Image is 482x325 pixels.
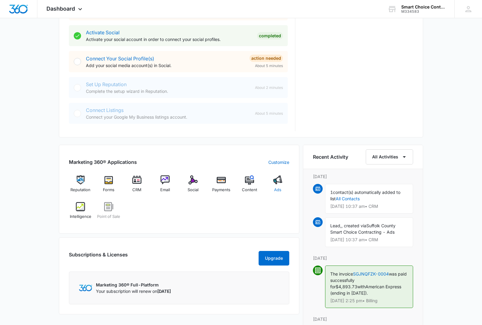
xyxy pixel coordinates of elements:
[341,223,366,228] span: , created via
[330,190,333,195] span: 1
[188,187,199,193] span: Social
[86,29,120,36] a: Activate Social
[86,62,245,69] p: Add your social media account(s) in Social.
[97,214,120,220] span: Point of Sale
[153,175,177,197] a: Email
[125,175,149,197] a: CRM
[70,187,90,193] span: Reputation
[266,175,289,197] a: Ads
[69,158,137,166] h2: Marketing 360® Applications
[255,63,283,69] span: About 5 minutes
[103,187,114,193] span: Forms
[366,149,413,164] button: All Activities
[257,32,283,39] div: Completed
[96,282,171,288] p: Marketing 360® Full-Platform
[313,153,348,161] h6: Recent Activity
[70,214,91,220] span: Intelligence
[330,271,353,276] span: The invoice
[212,187,230,193] span: Payments
[86,36,252,42] p: Activate your social account in order to connect your social profiles.
[401,5,446,9] div: account name
[69,251,128,263] h2: Subscriptions & Licenses
[132,187,141,193] span: CRM
[336,284,357,289] span: $4,893.73
[259,251,289,266] button: Upgrade
[330,204,408,208] p: [DATE] 10:37 am • CRM
[79,285,92,291] img: Marketing 360 Logo
[86,114,250,120] p: Connect your Google My Business listings account.
[69,202,92,224] a: Intelligence
[313,316,413,322] p: [DATE]
[330,271,407,289] span: was paid successfully for
[86,56,154,62] a: Connect Your Social Profile(s)
[160,187,170,193] span: Email
[242,187,257,193] span: Content
[255,85,283,90] span: About 2 minutes
[255,111,283,116] span: About 5 minutes
[330,299,408,303] p: [DATE] 2:25 pm • Billing
[46,5,75,12] span: Dashboard
[97,202,120,224] a: Point of Sale
[330,190,400,201] span: contact(s) automatically added to list
[313,255,413,261] p: [DATE]
[238,175,261,197] a: Content
[86,88,250,94] p: Complete the setup wizard in Reputation.
[330,284,401,296] span: American Express (ending in [DATE]).
[210,175,233,197] a: Payments
[336,196,360,201] a: All Contacts
[157,289,171,294] span: [DATE]
[330,238,408,242] p: [DATE] 10:37 am • CRM
[357,284,365,289] span: with
[401,9,446,14] div: account id
[313,173,413,180] p: [DATE]
[97,175,120,197] a: Forms
[274,187,281,193] span: Ads
[182,175,205,197] a: Social
[249,55,283,62] div: Action Needed
[330,223,341,228] span: Lead,
[268,159,289,165] a: Customize
[96,288,171,294] p: Your subscription will renew on
[69,175,92,197] a: Reputation
[353,271,389,276] a: SGJNQFZK-0004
